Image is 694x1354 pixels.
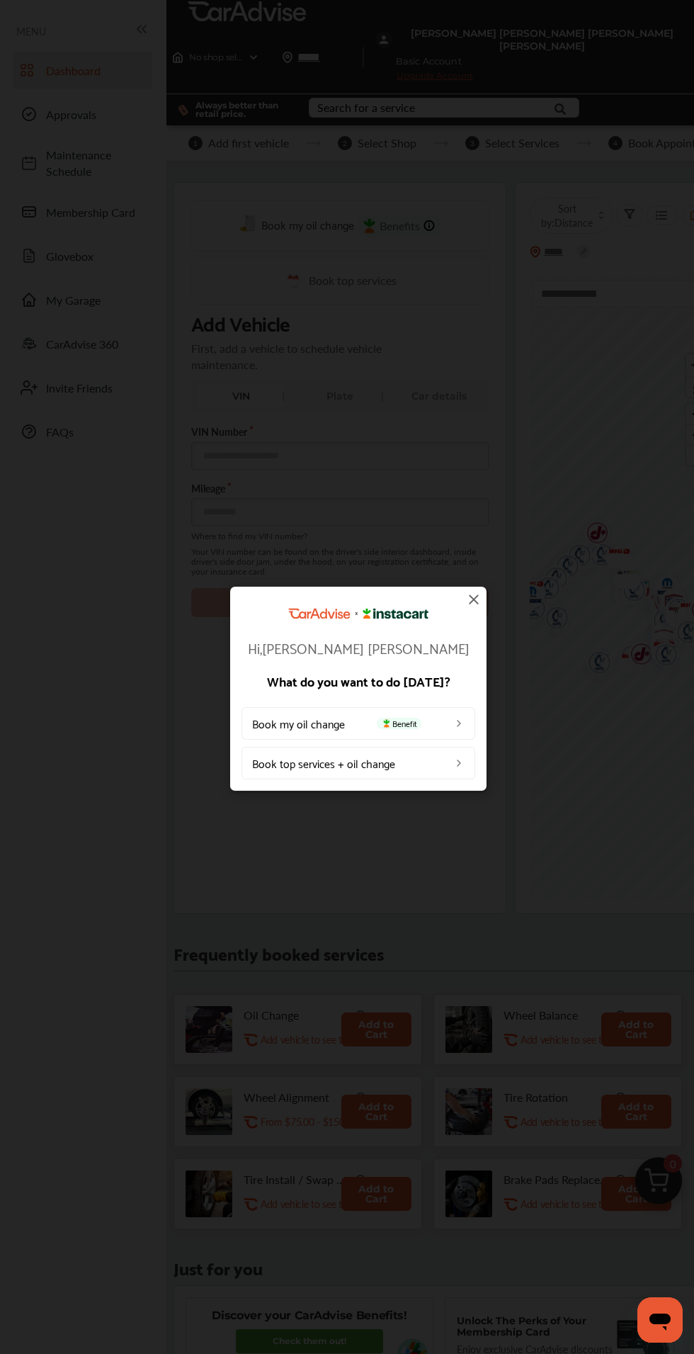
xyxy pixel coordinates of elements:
[288,608,428,619] img: CarAdvise Instacart Logo
[453,757,465,768] img: left_arrow_icon.0f472efe.svg
[241,746,475,779] a: Book top services + oil change
[381,718,392,727] img: instacart-icon.73bd83c2.svg
[241,706,475,739] a: Book my oil changeBenefit
[377,717,421,728] span: Benefit
[241,640,475,654] p: Hi, [PERSON_NAME] [PERSON_NAME]
[453,717,465,728] img: left_arrow_icon.0f472efe.svg
[465,591,482,608] img: close-icon.a004319c.svg
[241,674,475,687] p: What do you want to do [DATE]?
[637,1297,683,1343] iframe: Botón para iniciar la ventana de mensajería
